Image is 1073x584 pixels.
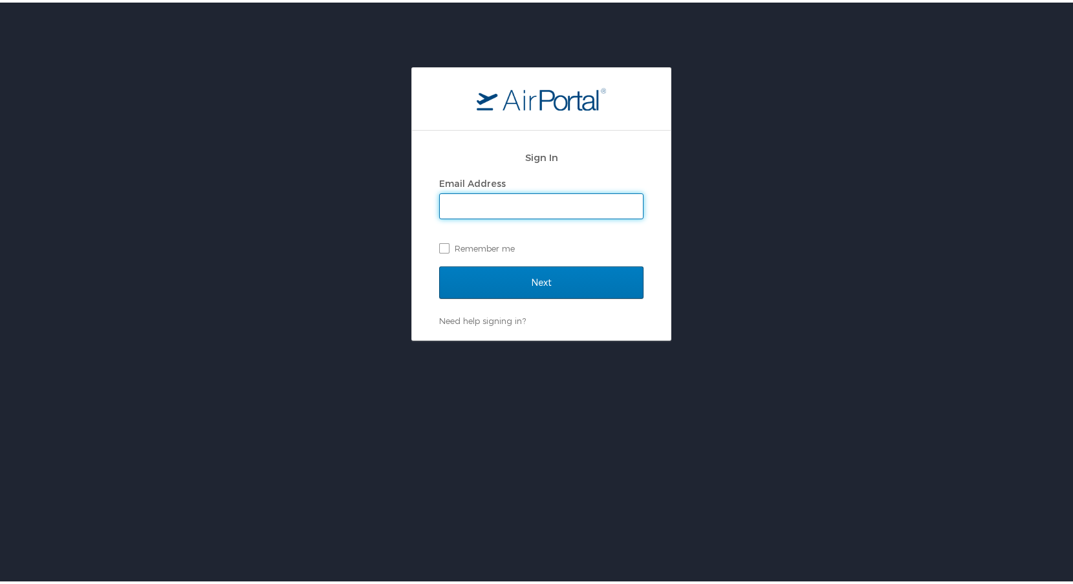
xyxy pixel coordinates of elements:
label: Remember me [439,236,644,255]
a: Need help signing in? [439,313,526,323]
h2: Sign In [439,147,644,162]
input: Next [439,264,644,296]
label: Email Address [439,175,506,186]
img: logo [477,85,606,108]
